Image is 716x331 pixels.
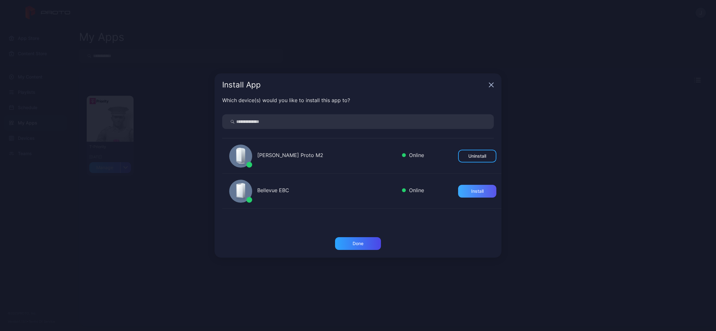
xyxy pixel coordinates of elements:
div: Online [402,151,424,161]
button: Uninstall [458,150,496,162]
div: Uninstall [468,154,486,159]
button: Install [458,185,496,198]
div: Install App [222,81,486,89]
div: Which device(s) would you like to install this app to? [222,96,494,104]
button: Done [335,237,381,250]
div: Install [471,189,484,194]
div: Bellevue EBC [257,186,397,196]
div: Online [402,186,424,196]
div: [PERSON_NAME] Proto M2 [257,151,397,161]
div: Done [353,241,363,246]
